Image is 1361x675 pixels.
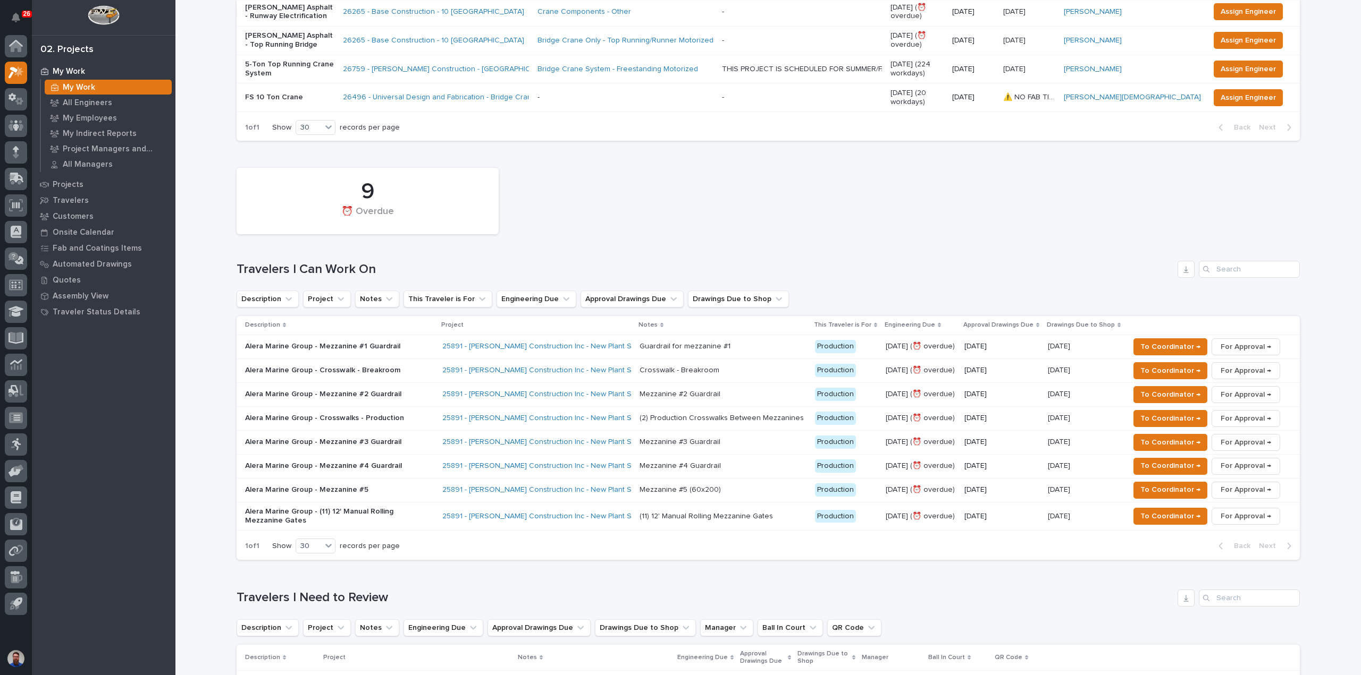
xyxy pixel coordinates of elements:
[237,533,268,559] p: 1 of 1
[1133,482,1207,499] button: To Coordinator →
[1133,362,1207,379] button: To Coordinator →
[53,307,140,317] p: Traveler Status Details
[1048,459,1072,471] p: [DATE]
[1064,93,1201,102] a: [PERSON_NAME][DEMOGRAPHIC_DATA]
[41,141,175,156] a: Project Managers and Engineers
[442,438,717,447] a: 25891 - [PERSON_NAME] Construction Inc - New Plant Setup - Mezzanine Project
[63,98,112,108] p: All Engineers
[1003,63,1028,74] p: [DATE]
[488,619,591,636] button: Approval Drawings Due
[237,478,1300,502] tr: Alera Marine Group - Mezzanine #525891 - [PERSON_NAME] Construction Inc - New Plant Setup - Mezza...
[63,144,167,154] p: Project Managers and Engineers
[862,652,888,663] p: Manager
[237,262,1173,277] h1: Travelers I Can Work On
[1003,91,1057,102] p: ⚠️ NO FAB TIME!
[1140,340,1200,353] span: To Coordinator →
[245,462,431,471] p: Alera Marine Group - Mezzanine #4 Guardrail
[1133,458,1207,475] button: To Coordinator →
[1048,388,1072,399] p: [DATE]
[640,342,730,351] div: Guardrail for mezzanine #1
[827,619,881,636] button: QR Code
[245,438,431,447] p: Alera Marine Group - Mezzanine #3 Guardrail
[63,83,95,92] p: My Work
[237,454,1300,478] tr: Alera Marine Group - Mezzanine #4 Guardrail25891 - [PERSON_NAME] Construction Inc - New Plant Set...
[964,512,1039,521] p: [DATE]
[63,114,117,123] p: My Employees
[797,648,850,668] p: Drawings Due to Shop
[355,290,399,307] button: Notes
[1003,34,1028,45] p: [DATE]
[1221,364,1271,377] span: For Approval →
[1212,410,1280,427] button: For Approval →
[237,55,1300,83] tr: 5-Ton Top Running Crane System26759 - [PERSON_NAME] Construction - [GEOGRAPHIC_DATA] Department 5...
[53,212,94,221] p: Customers
[237,502,1300,531] tr: Alera Marine Group - (11) 12' Manual Rolling Mezzanine Gates25891 - [PERSON_NAME] Construction In...
[1221,63,1276,75] span: Assign Engineer
[1048,510,1072,521] p: [DATE]
[815,483,856,497] div: Production
[442,366,717,375] a: 25891 - [PERSON_NAME] Construction Inc - New Plant Setup - Mezzanine Project
[1259,123,1282,132] span: Next
[1259,541,1282,551] span: Next
[237,406,1300,430] tr: Alera Marine Group - Crosswalks - Production25891 - [PERSON_NAME] Construction Inc - New Plant Se...
[53,228,114,237] p: Onsite Calendar
[886,366,956,375] p: [DATE] (⏰ overdue)
[1140,364,1200,377] span: To Coordinator →
[53,276,81,285] p: Quotes
[1214,89,1283,106] button: Assign Engineer
[1221,340,1271,353] span: For Approval →
[237,26,1300,55] tr: [PERSON_NAME] Asphalt - Top Running Bridge26265 - Base Construction - 10 [GEOGRAPHIC_DATA] Bridge...
[245,507,431,525] p: Alera Marine Group - (11) 12' Manual Rolling Mezzanine Gates
[237,619,299,636] button: Description
[5,647,27,670] button: users-avatar
[758,619,823,636] button: Ball In Court
[1255,123,1300,132] button: Next
[1133,386,1207,403] button: To Coordinator →
[245,366,431,375] p: Alera Marine Group - Crosswalk - Breakroom
[303,290,351,307] button: Project
[1199,261,1300,278] div: Search
[640,390,720,399] div: Mezzanine #2 Guardrail
[53,244,142,253] p: Fab and Coatings Items
[722,93,724,102] div: -
[815,412,856,425] div: Production
[952,93,995,102] p: [DATE]
[237,590,1173,605] h1: Travelers I Need to Review
[1140,436,1200,449] span: To Coordinator →
[964,366,1039,375] p: [DATE]
[722,36,724,45] div: -
[340,123,400,132] p: records per page
[41,157,175,172] a: All Managers
[1048,435,1072,447] p: [DATE]
[237,358,1300,382] tr: Alera Marine Group - Crosswalk - Breakroom25891 - [PERSON_NAME] Construction Inc - New Plant Setu...
[1210,541,1255,551] button: Back
[13,13,27,30] div: Notifications26
[32,304,175,320] a: Traveler Status Details
[32,224,175,240] a: Onsite Calendar
[272,123,291,132] p: Show
[53,196,89,206] p: Travelers
[885,319,935,331] p: Engineering Due
[1221,34,1276,47] span: Assign Engineer
[1221,91,1276,104] span: Assign Engineer
[1199,589,1300,606] input: Search
[814,319,871,331] p: This Traveler is For
[1133,410,1207,427] button: To Coordinator →
[886,462,956,471] p: [DATE] (⏰ overdue)
[5,6,27,29] button: Notifications
[63,129,137,139] p: My Indirect Reports
[1133,508,1207,525] button: To Coordinator →
[245,342,431,351] p: Alera Marine Group - Mezzanine #1 Guardrail
[640,462,721,471] div: Mezzanine #4 Guardrail
[890,31,944,49] p: [DATE] (⏰ overdue)
[343,65,657,74] a: 26759 - [PERSON_NAME] Construction - [GEOGRAPHIC_DATA] Department 5T Bridge Crane
[255,178,481,205] div: 9
[442,390,717,399] a: 25891 - [PERSON_NAME] Construction Inc - New Plant Setup - Mezzanine Project
[296,541,322,552] div: 30
[245,60,334,78] p: 5-Ton Top Running Crane System
[343,36,524,45] a: 26265 - Base Construction - 10 [GEOGRAPHIC_DATA]
[1221,436,1271,449] span: For Approval →
[815,459,856,473] div: Production
[355,619,399,636] button: Notes
[237,382,1300,406] tr: Alera Marine Group - Mezzanine #2 Guardrail25891 - [PERSON_NAME] Construction Inc - New Plant Set...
